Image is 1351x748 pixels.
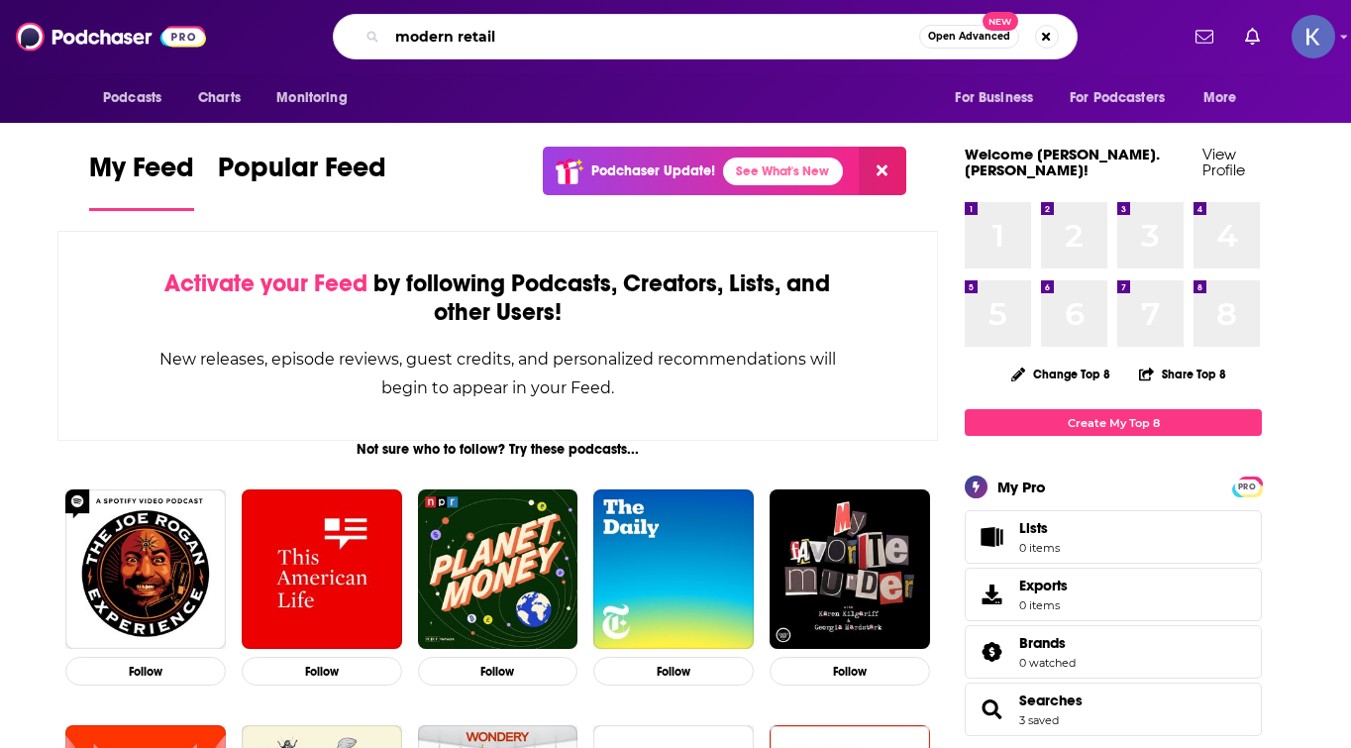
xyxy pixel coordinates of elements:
img: My Favorite Murder with Karen Kilgariff and Georgia Hardstark [770,489,930,650]
span: Lists [972,523,1011,551]
span: Exports [1019,577,1068,594]
button: open menu [262,79,372,117]
img: User Profile [1292,15,1335,58]
span: Popular Feed [218,151,386,196]
a: Brands [972,638,1011,666]
button: Open AdvancedNew [919,25,1019,49]
img: This American Life [242,489,402,650]
a: 3 saved [1019,713,1059,727]
span: My Feed [89,151,194,196]
span: For Business [955,84,1033,112]
div: by following Podcasts, Creators, Lists, and other Users! [157,269,838,327]
span: Brands [965,625,1262,679]
button: Follow [242,657,402,686]
div: Not sure who to follow? Try these podcasts... [57,441,938,458]
span: PRO [1235,480,1259,494]
span: Searches [965,683,1262,736]
span: Exports [972,581,1011,608]
button: Follow [418,657,578,686]
a: PRO [1235,479,1259,493]
a: Charts [185,79,253,117]
button: Follow [770,657,930,686]
a: Show notifications dropdown [1188,20,1221,53]
div: Search podcasts, credits, & more... [333,14,1078,59]
span: Charts [198,84,241,112]
a: Welcome [PERSON_NAME].[PERSON_NAME]! [965,145,1160,179]
span: 0 items [1019,598,1068,612]
span: Open Advanced [928,32,1010,42]
a: Create My Top 8 [965,409,1262,436]
span: Logged in as kristina.caracciolo [1292,15,1335,58]
button: Follow [65,657,226,686]
a: Popular Feed [218,151,386,211]
a: Show notifications dropdown [1237,20,1268,53]
a: View Profile [1202,145,1245,179]
a: Exports [965,568,1262,621]
span: Lists [1019,519,1060,537]
button: Follow [593,657,754,686]
input: Search podcasts, credits, & more... [387,21,919,53]
span: Lists [1019,519,1048,537]
a: Brands [1019,634,1076,652]
img: Planet Money [418,489,578,650]
span: Monitoring [276,84,347,112]
span: 0 items [1019,541,1060,555]
button: Show profile menu [1292,15,1335,58]
a: Searches [1019,692,1083,709]
span: Brands [1019,634,1066,652]
span: For Podcasters [1070,84,1165,112]
button: Share Top 8 [1138,355,1227,393]
a: See What's New [723,158,843,185]
a: Lists [965,510,1262,564]
div: My Pro [997,478,1046,496]
a: 0 watched [1019,656,1076,670]
span: New [983,12,1018,31]
button: open menu [1190,79,1262,117]
span: Activate your Feed [164,268,367,298]
div: New releases, episode reviews, guest credits, and personalized recommendations will begin to appe... [157,345,838,402]
img: The Daily [593,489,754,650]
button: open menu [89,79,187,117]
img: Podchaser - Follow, Share and Rate Podcasts [16,18,206,55]
button: open menu [941,79,1058,117]
span: More [1203,84,1237,112]
img: The Joe Rogan Experience [65,489,226,650]
button: Change Top 8 [999,362,1122,386]
span: Podcasts [103,84,161,112]
p: Podchaser Update! [591,162,715,179]
button: open menu [1057,79,1194,117]
a: My Feed [89,151,194,211]
a: Searches [972,695,1011,723]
